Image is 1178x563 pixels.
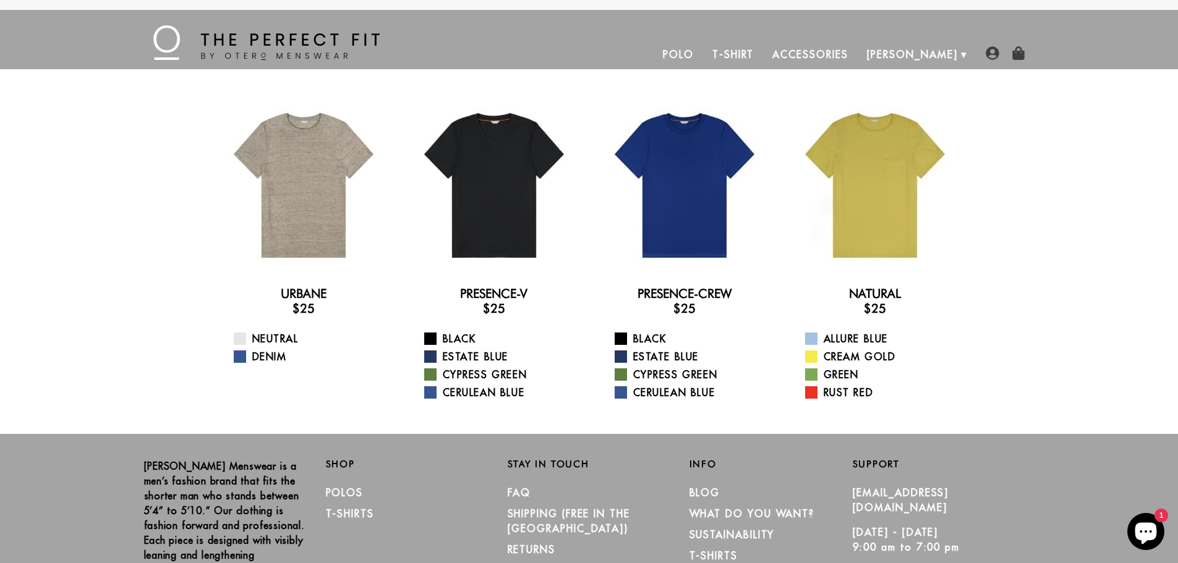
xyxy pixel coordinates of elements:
[1124,513,1168,553] inbox-online-store-chat: Shopify online store chat
[409,301,579,316] h3: $25
[805,349,960,364] a: Cream Gold
[508,507,630,535] a: SHIPPING (Free in the [GEOGRAPHIC_DATA])
[986,46,999,60] img: user-account-icon.png
[424,331,579,346] a: Black
[615,349,770,364] a: Estate Blue
[326,486,364,499] a: Polos
[460,286,527,301] a: Presence-V
[638,286,732,301] a: Presence-Crew
[153,25,380,60] img: The Perfect Fit - by Otero Menswear - Logo
[849,286,901,301] a: Natural
[853,525,1016,554] p: [DATE] - [DATE] 9:00 am to 7:00 pm
[805,331,960,346] a: Allure Blue
[218,301,389,316] h3: $25
[763,40,857,69] a: Accessories
[703,40,763,69] a: T-Shirt
[853,459,1035,470] h2: Support
[508,543,555,556] a: RETURNS
[281,286,327,301] a: Urbane
[424,385,579,400] a: Cerulean Blue
[234,349,389,364] a: Denim
[326,459,489,470] h2: Shop
[234,331,389,346] a: Neutral
[615,385,770,400] a: Cerulean Blue
[805,385,960,400] a: Rust Red
[853,486,949,514] a: [EMAIL_ADDRESS][DOMAIN_NAME]
[424,367,579,382] a: Cypress Green
[805,367,960,382] a: Green
[326,507,374,520] a: T-Shirts
[689,486,720,499] a: Blog
[508,459,671,470] h2: Stay in Touch
[654,40,703,69] a: Polo
[615,367,770,382] a: Cypress Green
[615,331,770,346] a: Black
[424,349,579,364] a: Estate Blue
[689,528,775,541] a: Sustainability
[689,507,815,520] a: What Do You Want?
[689,459,853,470] h2: Info
[508,486,531,499] a: FAQ
[689,549,738,562] a: T-Shirts
[599,301,770,316] h3: $25
[858,40,967,69] a: [PERSON_NAME]
[790,301,960,316] h3: $25
[1012,46,1025,60] img: shopping-bag-icon.png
